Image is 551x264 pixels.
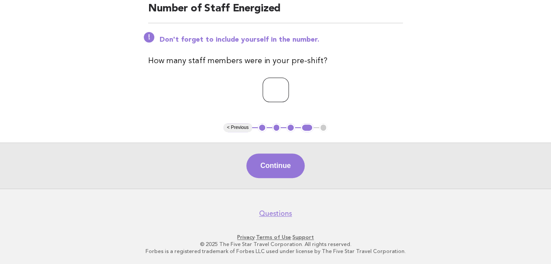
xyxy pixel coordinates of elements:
p: How many staff members were in your pre-shift? [148,55,403,67]
button: 1 [258,123,267,132]
p: Don't forget to include yourself in the number. [160,36,403,44]
button: Continue [246,153,305,178]
a: Support [292,234,314,240]
p: · · [12,234,539,241]
button: 3 [286,123,295,132]
h2: Number of Staff Energized [148,2,403,23]
p: © 2025 The Five Star Travel Corporation. All rights reserved. [12,241,539,248]
button: < Previous [224,123,252,132]
a: Privacy [237,234,255,240]
a: Questions [259,209,292,218]
button: 4 [301,123,313,132]
p: Forbes is a registered trademark of Forbes LLC used under license by The Five Star Travel Corpora... [12,248,539,255]
a: Terms of Use [256,234,291,240]
button: 2 [272,123,281,132]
